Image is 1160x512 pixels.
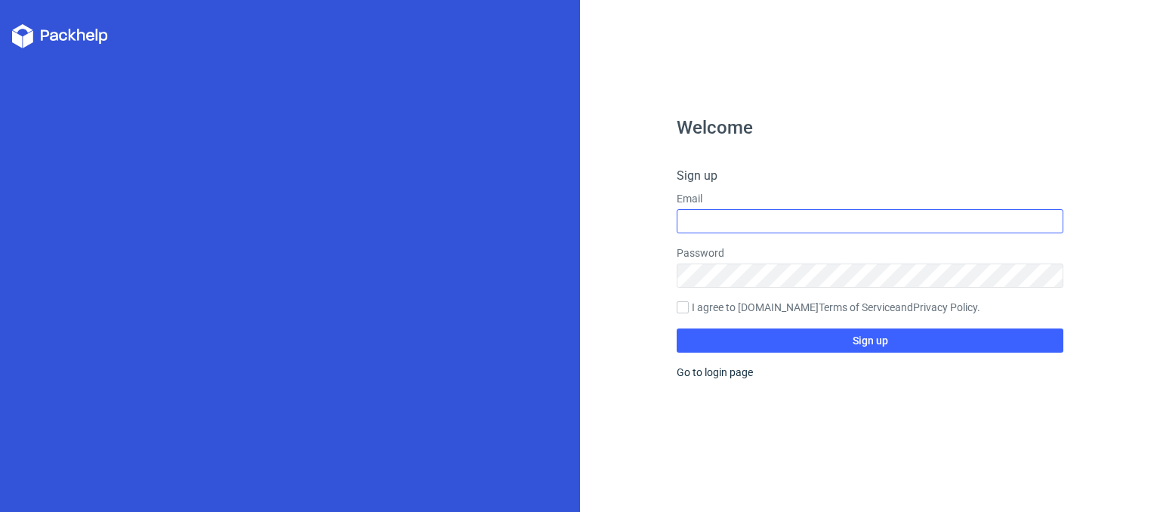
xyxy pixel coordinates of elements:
label: Email [677,191,1063,206]
a: Privacy Policy [913,301,977,313]
button: Sign up [677,328,1063,353]
label: Password [677,245,1063,261]
span: Sign up [853,335,888,346]
h4: Sign up [677,167,1063,185]
a: Terms of Service [819,301,895,313]
h1: Welcome [677,119,1063,137]
label: I agree to [DOMAIN_NAME] and . [677,300,1063,316]
a: Go to login page [677,366,753,378]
